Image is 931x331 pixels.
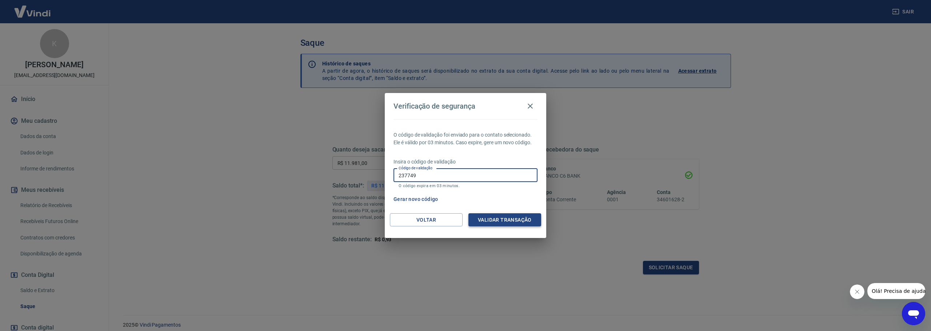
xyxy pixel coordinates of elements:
span: Olá! Precisa de ajuda? [4,5,61,11]
h4: Verificação de segurança [393,102,475,110]
p: O código expira em 03 minutos. [399,183,532,188]
iframe: Mensagem da empresa [867,283,925,299]
button: Voltar [390,213,463,227]
p: Insira o código de validação [393,158,538,166]
button: Gerar novo código [391,193,441,206]
iframe: Fechar mensagem [850,284,864,299]
label: Código de validação [399,165,432,171]
iframe: Botão para abrir a janela de mensagens [902,302,925,325]
button: Validar transação [468,213,541,227]
p: O código de validação foi enviado para o contato selecionado. Ele é válido por 03 minutos. Caso e... [393,131,538,146]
